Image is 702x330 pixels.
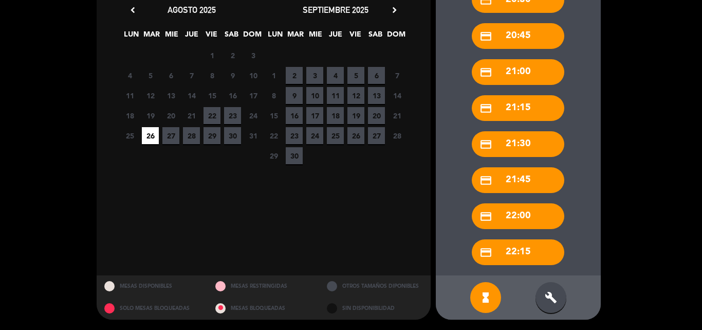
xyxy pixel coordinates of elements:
span: agosto 2025 [168,5,216,15]
span: 2 [224,47,241,64]
span: 22 [265,127,282,144]
span: 29 [204,127,220,144]
span: 23 [224,107,241,124]
div: MESAS BLOQUEADAS [208,298,319,320]
div: 21:15 [472,95,564,121]
span: LUN [123,28,140,45]
i: credit_card [479,30,492,43]
span: 12 [347,87,364,104]
span: 24 [306,127,323,144]
span: 23 [286,127,303,144]
span: 14 [389,87,405,104]
i: chevron_left [127,5,138,15]
span: 4 [121,67,138,84]
span: 18 [121,107,138,124]
i: credit_card [479,246,492,259]
span: 21 [183,107,200,124]
i: chevron_right [389,5,400,15]
span: 16 [224,87,241,104]
span: 20 [368,107,385,124]
span: JUE [327,28,344,45]
span: 8 [204,67,220,84]
span: 11 [327,87,344,104]
span: LUN [267,28,284,45]
span: 28 [389,127,405,144]
span: 31 [245,127,262,144]
i: credit_card [479,138,492,151]
span: 27 [368,127,385,144]
span: 17 [245,87,262,104]
span: 2 [286,67,303,84]
div: 21:00 [472,59,564,85]
span: 18 [327,107,344,124]
span: 7 [183,67,200,84]
span: MIE [163,28,180,45]
i: credit_card [479,102,492,115]
span: 17 [306,107,323,124]
span: 3 [245,47,262,64]
i: hourglass_full [479,291,492,304]
span: 29 [265,147,282,164]
div: 21:30 [472,131,564,157]
span: 22 [204,107,220,124]
span: 15 [204,87,220,104]
span: 15 [265,107,282,124]
span: 9 [286,87,303,104]
span: 26 [347,127,364,144]
div: MESAS RESTRINGIDAS [208,275,319,298]
span: SAB [367,28,384,45]
div: MESAS DISPONIBLES [97,275,208,298]
div: SOLO MESAS BLOQUEADAS [97,298,208,320]
span: 30 [286,147,303,164]
span: 12 [142,87,159,104]
div: 22:00 [472,203,564,229]
span: 9 [224,67,241,84]
span: 16 [286,107,303,124]
span: VIE [203,28,220,45]
div: 22:15 [472,239,564,265]
span: 1 [265,67,282,84]
span: 28 [183,127,200,144]
span: 5 [347,67,364,84]
span: 5 [142,67,159,84]
i: build [545,291,557,304]
span: 6 [368,67,385,84]
div: OTROS TAMAÑOS DIPONIBLES [319,275,431,298]
span: MAR [143,28,160,45]
i: credit_card [479,210,492,223]
div: SIN DISPONIBILIDAD [319,298,431,320]
span: 6 [162,67,179,84]
span: 7 [389,67,405,84]
i: credit_card [479,174,492,187]
span: 13 [368,87,385,104]
i: credit_card [479,66,492,79]
span: 19 [142,107,159,124]
span: 26 [142,127,159,144]
span: 19 [347,107,364,124]
span: MIE [307,28,324,45]
div: 20:45 [472,23,564,49]
span: 3 [306,67,323,84]
span: 24 [245,107,262,124]
span: 13 [162,87,179,104]
span: 4 [327,67,344,84]
span: 21 [389,107,405,124]
span: 25 [121,127,138,144]
span: DOM [387,28,404,45]
span: JUE [183,28,200,45]
span: 10 [306,87,323,104]
span: VIE [347,28,364,45]
span: septiembre 2025 [303,5,368,15]
span: SAB [223,28,240,45]
span: 27 [162,127,179,144]
span: 25 [327,127,344,144]
span: 1 [204,47,220,64]
div: 21:45 [472,167,564,193]
span: 10 [245,67,262,84]
span: DOM [243,28,260,45]
span: 11 [121,87,138,104]
span: MAR [287,28,304,45]
span: 20 [162,107,179,124]
span: 30 [224,127,241,144]
span: 8 [265,87,282,104]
